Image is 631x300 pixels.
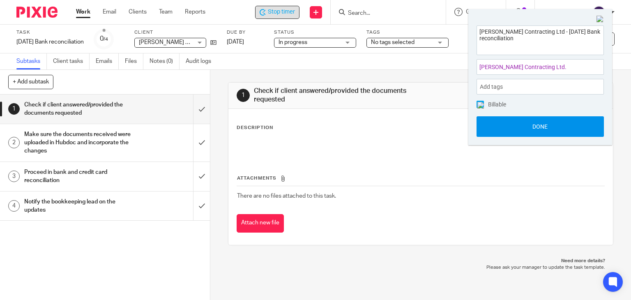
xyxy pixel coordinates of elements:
a: Audit logs [186,53,217,69]
span: Add tags [480,81,507,93]
span: [PERSON_NAME] Contracting Ltd [139,39,226,45]
span: No tags selected [371,39,415,45]
span: There are no files attached to this task. [237,193,336,199]
a: Files [125,53,143,69]
label: Status [274,29,356,36]
p: Need more details? [236,258,606,264]
div: [DATE] Bank reconciliation [16,38,84,46]
a: Email [103,8,116,16]
a: Notes (0) [150,53,180,69]
span: Get Support [466,9,497,15]
h1: Notify the bookkeeping lead on the updates [24,196,131,217]
a: Subtasks [16,53,47,69]
button: + Add subtask [8,75,53,89]
label: Client [134,29,216,36]
label: Task [16,29,84,36]
div: 1 [8,103,20,115]
div: Justin Berry Contracting Ltd - August 2025 Bank reconciliation [255,6,299,19]
input: Search [347,10,421,17]
span: In progress [279,39,307,45]
small: /4 [104,37,108,42]
a: Emails [96,53,119,69]
h1: Check if client answered/provided the documents requested [254,87,438,104]
span: Stop timer [268,8,295,16]
img: Pixie [16,7,58,18]
label: Tags [366,29,449,36]
button: Attach new file [237,214,284,233]
div: 4 [8,200,20,212]
div: August 2025 Bank reconciliation [16,38,84,46]
p: Please ask your manager to update the task template. [236,264,606,271]
div: 2 [8,137,20,148]
img: checked.png [477,102,484,108]
div: 3 [8,171,20,182]
img: svg%3E [592,6,606,19]
button: Done [477,116,604,137]
h1: Check if client answered/provided the documents requested [24,99,131,120]
div: 1 [237,89,250,102]
label: Due by [227,29,264,36]
a: Clients [129,8,147,16]
h1: Proceed in bank and credit card reconciliation [24,166,131,187]
p: [PERSON_NAME] [543,8,588,16]
span: Billable [488,102,506,107]
a: Team [159,8,173,16]
a: Client tasks [53,53,90,69]
h1: Make sure the documents received were uploaded in Hubdoc and incorporate the changes [24,128,131,157]
a: Work [76,8,90,16]
a: Reports [185,8,205,16]
img: Close [596,16,604,23]
span: Attachments [237,176,276,180]
span: [DATE] [227,39,244,45]
textarea: [PERSON_NAME] Contracting Ltd - [DATE] Bank reconciliation [477,26,603,53]
span: [PERSON_NAME] Contracting Ltd. [479,63,583,72]
div: 0 [100,34,108,44]
p: Description [237,125,273,131]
